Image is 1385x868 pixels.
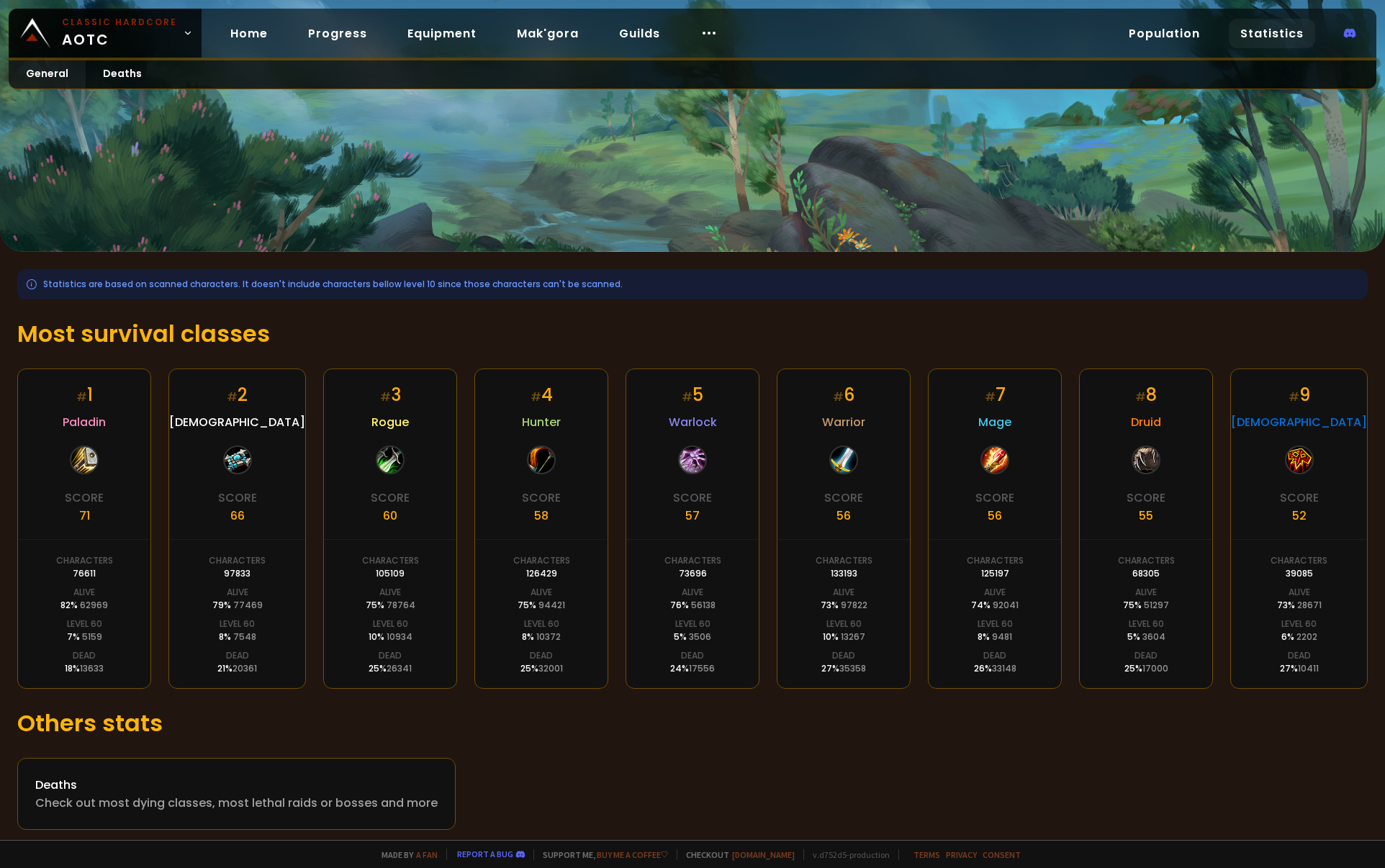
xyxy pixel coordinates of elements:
[992,630,1012,643] span: 9481
[826,618,862,630] div: Level 60
[226,649,249,662] div: Dead
[824,489,863,507] div: Score
[73,586,95,599] div: Alive
[86,60,159,89] a: Deaths
[217,662,257,675] div: 21 %
[17,706,1368,741] h1: Others stats
[209,554,266,567] div: Characters
[65,489,104,507] div: Score
[682,586,703,599] div: Alive
[836,507,851,525] div: 56
[689,630,711,643] span: 3506
[1231,413,1367,431] span: [DEMOGRAPHIC_DATA]
[531,389,541,405] small: #
[227,586,248,599] div: Alive
[967,554,1024,567] div: Characters
[833,382,854,407] div: 6
[832,649,855,662] div: Dead
[1280,662,1319,675] div: 27 %
[526,567,557,580] div: 126429
[1281,630,1317,643] div: 6 %
[1132,567,1160,580] div: 68305
[974,662,1016,675] div: 26 %
[80,662,104,674] span: 13633
[533,849,668,860] span: Support me,
[379,586,401,599] div: Alive
[379,649,402,662] div: Dead
[992,662,1016,674] span: 33148
[387,630,412,643] span: 10934
[35,776,438,794] div: Deaths
[1289,389,1299,405] small: #
[522,489,561,507] div: Score
[73,649,96,662] div: Dead
[371,489,410,507] div: Score
[1134,649,1158,662] div: Dead
[821,662,866,675] div: 27 %
[670,662,715,675] div: 24 %
[1288,649,1311,662] div: Dead
[79,507,90,525] div: 71
[520,662,563,675] div: 25 %
[664,554,721,567] div: Characters
[218,489,257,507] div: Score
[362,554,419,567] div: Characters
[538,662,563,674] span: 32001
[677,849,795,860] span: Checkout
[297,19,379,48] a: Progress
[608,19,672,48] a: Guilds
[1289,586,1310,599] div: Alive
[227,389,238,405] small: #
[1135,586,1157,599] div: Alive
[675,618,710,630] div: Level 60
[1135,389,1146,405] small: #
[17,758,456,830] a: DeathsCheck out most dying classes, most lethal raids or bosses and more
[219,630,256,643] div: 8 %
[682,382,703,407] div: 5
[538,599,565,611] span: 94421
[983,649,1006,662] div: Dead
[1292,507,1307,525] div: 52
[531,382,553,407] div: 4
[669,413,717,431] span: Warlock
[17,317,1368,351] h1: Most survival classes
[685,507,700,525] div: 57
[1135,382,1157,407] div: 8
[380,382,401,407] div: 3
[1289,382,1310,407] div: 9
[82,630,102,643] span: 5159
[978,618,1013,630] div: Level 60
[1229,19,1315,48] a: Statistics
[833,389,844,405] small: #
[1144,599,1169,611] span: 51297
[35,794,438,812] div: Check out most dying classes, most lethal raids or bosses and more
[9,60,86,89] a: General
[691,599,716,611] span: 56138
[833,586,854,599] div: Alive
[983,849,1021,860] a: Consent
[373,849,438,860] span: Made by
[536,630,561,643] span: 10372
[674,630,711,643] div: 5 %
[1131,413,1161,431] span: Druid
[371,413,409,431] span: Rogue
[224,567,251,580] div: 97833
[988,507,1002,525] div: 56
[732,849,795,860] a: [DOMAIN_NAME]
[233,599,263,611] span: 77469
[841,630,865,643] span: 13267
[383,507,397,525] div: 60
[387,599,415,611] span: 78764
[913,849,940,860] a: Terms
[369,630,412,643] div: 10 %
[1118,554,1175,567] div: Characters
[971,599,1019,612] div: 74 %
[1117,19,1212,48] a: Population
[63,413,106,431] span: Paladin
[1296,630,1317,643] span: 2202
[1123,599,1169,612] div: 75 %
[831,567,857,580] div: 133193
[1127,630,1165,643] div: 5 %
[985,382,1006,407] div: 7
[841,599,867,611] span: 97822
